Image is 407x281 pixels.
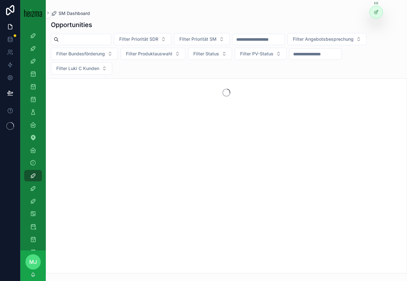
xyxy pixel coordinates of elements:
button: Select Button [114,33,171,45]
div: scrollable content [20,25,46,250]
img: App logo [24,9,42,17]
span: MJ [29,258,37,266]
span: Filter Priorität SM [179,36,217,42]
span: SM Dashboard [59,10,90,17]
span: Filter PV-Status [240,51,273,57]
button: Select Button [188,48,232,60]
button: Select Button [287,33,367,45]
span: Filter Produktauswahl [126,51,172,57]
span: Filter Angebotsbesprechung [293,36,354,42]
span: Filter Bundesförderung [56,51,105,57]
button: Select Button [51,48,118,60]
button: Select Button [235,48,286,60]
a: SM Dashboard [51,10,90,17]
span: Filter Priorität SDR [119,36,158,42]
button: Select Button [121,48,185,60]
h1: Opportunities [51,20,92,29]
span: Filter Luki C Kunden [56,65,99,72]
button: Select Button [51,62,112,74]
span: Filter Status [193,51,219,57]
button: Select Button [174,33,230,45]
